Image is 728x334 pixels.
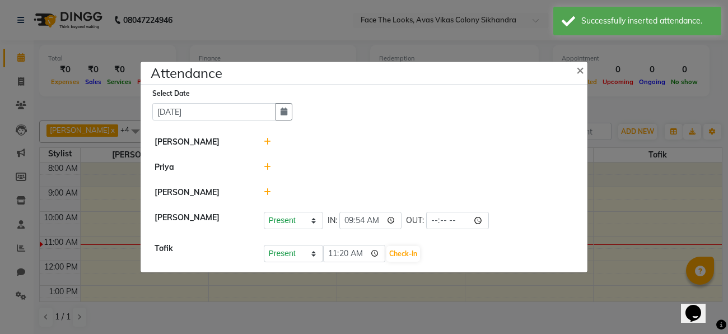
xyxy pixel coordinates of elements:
[681,289,717,323] iframe: chat widget
[146,243,255,263] div: Tofik
[576,61,584,78] span: ×
[146,187,255,198] div: [PERSON_NAME]
[146,212,255,229] div: [PERSON_NAME]
[152,103,276,120] input: Select date
[567,54,595,85] button: Close
[386,246,420,262] button: Check-In
[146,161,255,173] div: Priya
[406,215,424,226] span: OUT:
[581,15,713,27] div: Successfully inserted attendance.
[152,89,190,99] label: Select Date
[328,215,337,226] span: IN:
[151,63,222,83] h4: Attendance
[146,136,255,148] div: [PERSON_NAME]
